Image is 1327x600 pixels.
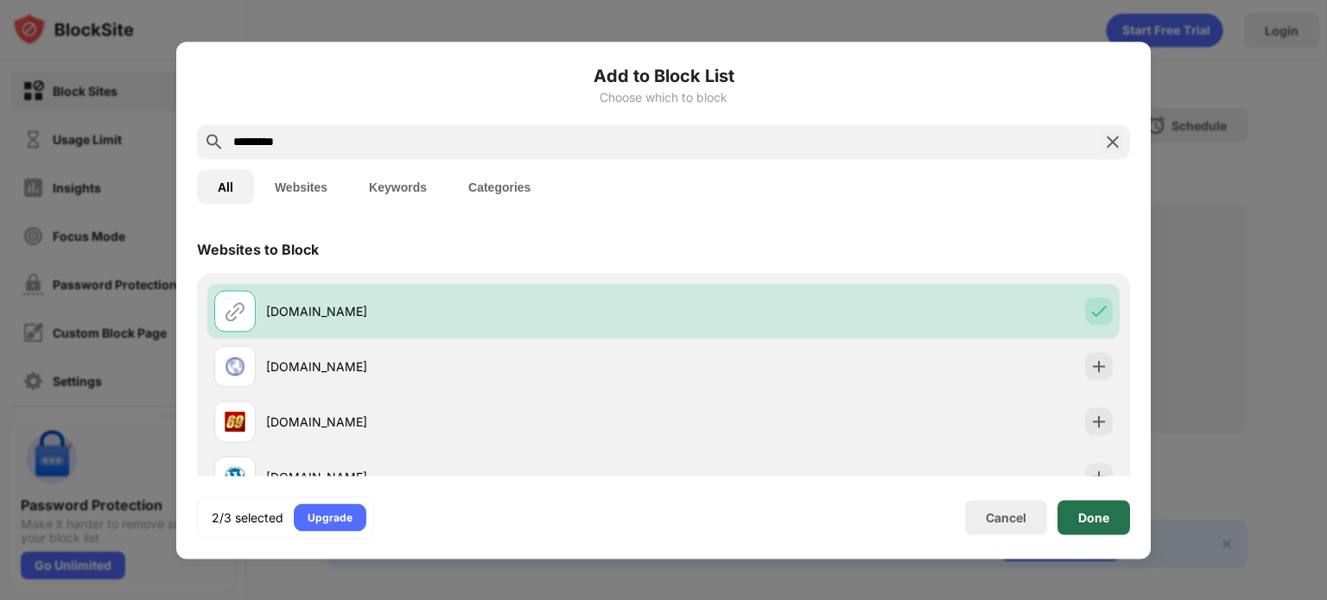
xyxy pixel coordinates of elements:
div: 2/3 selected [212,508,283,526]
img: favicons [225,356,245,376]
div: Done [1078,510,1109,524]
div: Cancel [986,510,1026,525]
button: Keywords [348,169,448,204]
img: url.svg [225,300,245,321]
div: [DOMAIN_NAME] [266,468,663,486]
button: All [197,169,254,204]
button: Websites [254,169,348,204]
img: search-close [1102,131,1123,152]
img: favicons [225,411,245,432]
div: Websites to Block [197,240,319,257]
img: search.svg [204,131,225,152]
button: Categories [448,169,551,204]
div: Upgrade [308,508,352,526]
div: [DOMAIN_NAME] [266,357,663,376]
img: favicons [225,466,245,487]
h6: Add to Block List [197,62,1130,88]
div: Choose which to block [197,90,1130,104]
div: [DOMAIN_NAME] [266,413,663,431]
div: [DOMAIN_NAME] [266,302,663,320]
